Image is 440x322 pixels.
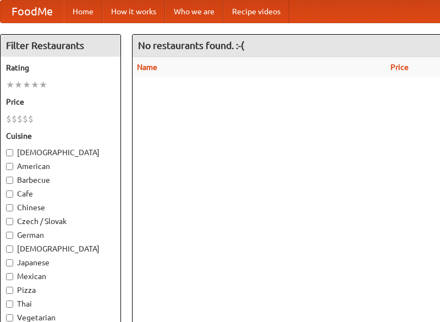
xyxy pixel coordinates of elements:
input: Vegetarian [6,314,13,321]
li: $ [12,113,17,125]
label: [DEMOGRAPHIC_DATA] [6,243,115,254]
input: [DEMOGRAPHIC_DATA] [6,245,13,253]
input: German [6,232,13,239]
label: Thai [6,298,115,309]
label: Czech / Slovak [6,216,115,227]
a: Recipe videos [223,1,289,23]
li: ★ [14,79,23,91]
label: Chinese [6,202,115,213]
li: $ [6,113,12,125]
h5: Cuisine [6,130,115,141]
input: Barbecue [6,177,13,184]
li: ★ [23,79,31,91]
input: American [6,163,13,170]
input: Mexican [6,273,13,280]
h5: Rating [6,62,115,73]
li: ★ [6,79,14,91]
input: Thai [6,301,13,308]
input: [DEMOGRAPHIC_DATA] [6,149,13,156]
a: How it works [102,1,165,23]
li: ★ [31,79,39,91]
input: Japanese [6,259,13,266]
label: German [6,230,115,241]
a: Price [391,63,409,72]
li: $ [28,113,34,125]
li: ★ [39,79,47,91]
h4: Filter Restaurants [1,35,120,57]
li: $ [23,113,28,125]
label: Cafe [6,188,115,199]
label: Pizza [6,285,115,296]
label: Japanese [6,257,115,268]
label: American [6,161,115,172]
a: FoodMe [1,1,64,23]
input: Czech / Slovak [6,218,13,225]
input: Pizza [6,287,13,294]
li: $ [17,113,23,125]
label: Barbecue [6,174,115,185]
label: [DEMOGRAPHIC_DATA] [6,147,115,158]
ng-pluralize: No restaurants found. :-( [138,40,244,51]
h5: Price [6,96,115,107]
a: Name [137,63,157,72]
input: Cafe [6,190,13,198]
label: Mexican [6,271,115,282]
input: Chinese [6,204,13,211]
a: Home [64,1,102,23]
a: Who we are [165,1,223,23]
